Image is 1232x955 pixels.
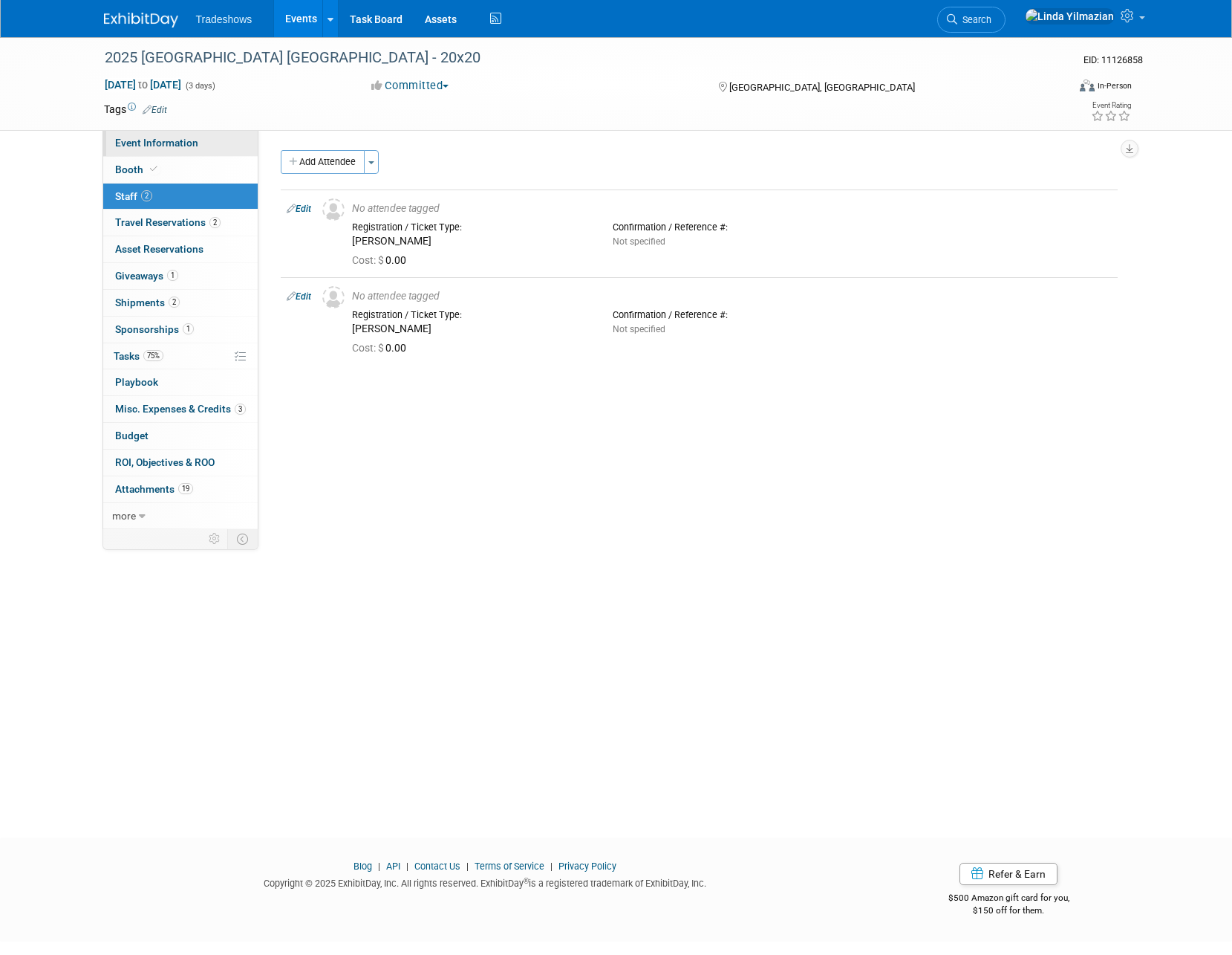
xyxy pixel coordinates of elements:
[613,309,851,321] div: Confirmation / Reference #:
[104,873,867,890] div: Copyright © 2025 ExhibitDay, Inc. All rights reserved. ExhibitDay is a registered trademark of Ex...
[322,198,345,221] img: Unassigned-User-Icon.png
[613,221,851,233] div: Confirmation / Reference #:
[184,81,215,91] span: (3 days)
[352,342,412,354] span: 0.00
[114,350,163,362] span: Tasks
[366,78,454,94] button: Committed
[889,904,1129,917] div: $150 off for them.
[352,254,412,266] span: 0.00
[352,309,590,321] div: Registration / Ticket Type:
[374,861,384,872] span: |
[143,350,163,361] span: 75%
[100,45,1045,71] div: 2025 [GEOGRAPHIC_DATA] [GEOGRAPHIC_DATA] - 20x20
[227,529,258,548] td: Toggle Event Tabs
[196,13,252,25] span: Tradeshows
[613,324,665,334] span: Not specified
[115,164,160,175] span: Booth
[115,403,246,415] span: Misc. Expenses & Credits
[103,423,258,449] a: Budget
[115,430,149,441] span: Budget
[547,861,556,872] span: |
[281,150,365,174] button: Add Attendee
[613,236,665,247] span: Not specified
[103,343,258,369] a: Tasks75%
[1091,102,1131,109] div: Event Rating
[352,290,1112,303] div: No attendee tagged
[115,270,178,282] span: Giveaways
[115,376,158,388] span: Playbook
[352,221,590,233] div: Registration / Ticket Type:
[957,14,991,25] span: Search
[980,77,1132,100] div: Event Format
[169,297,180,308] span: 2
[103,317,258,343] a: Sponsorships1
[352,235,590,248] div: [PERSON_NAME]
[202,529,228,548] td: Personalize Event Tab Strip
[352,323,590,336] div: [PERSON_NAME]
[115,483,193,495] span: Attachments
[1025,8,1115,25] img: Linda Yilmazian
[103,290,258,316] a: Shipments2
[402,861,412,872] span: |
[136,79,150,91] span: to
[103,503,258,529] a: more
[104,13,178,27] img: ExhibitDay
[287,204,311,214] a: Edit
[475,861,544,872] a: Terms of Service
[209,217,221,228] span: 2
[167,270,178,281] span: 1
[103,236,258,262] a: Asset Reservations
[103,184,258,210] a: Staff2
[352,342,385,354] span: Cost: $
[104,78,182,91] span: [DATE] [DATE]
[115,297,180,308] span: Shipments
[183,323,194,334] span: 1
[104,102,167,117] td: Tags
[115,323,194,335] span: Sponsorships
[143,105,167,115] a: Edit
[115,190,152,202] span: Staff
[352,202,1112,216] div: No attendee tagged
[386,861,400,872] a: API
[103,396,258,422] a: Misc. Expenses & Credits3
[1097,80,1132,91] div: In-Person
[322,286,345,308] img: Unassigned-User-Icon.png
[103,476,258,502] a: Attachments19
[235,404,246,415] span: 3
[150,165,157,173] i: Booth reservation complete
[115,137,198,149] span: Event Information
[178,483,193,494] span: 19
[729,82,915,93] span: [GEOGRAPHIC_DATA], [GEOGRAPHIC_DATA]
[141,190,152,201] span: 2
[103,157,258,183] a: Booth
[353,861,372,872] a: Blog
[1080,80,1095,91] img: Format-Inperson.png
[524,877,529,885] sup: ®
[937,7,1006,33] a: Search
[115,243,203,255] span: Asset Reservations
[112,510,136,522] span: more
[889,882,1129,916] div: $500 Amazon gift card for you,
[103,210,258,236] a: Travel Reservations2
[103,263,258,289] a: Giveaways1
[414,861,460,872] a: Contact Us
[103,369,258,395] a: Playbook
[463,861,472,872] span: |
[103,450,258,476] a: ROI, Objectives & ROO
[959,863,1057,885] a: Refer & Earn
[115,216,221,228] span: Travel Reservations
[287,291,311,302] a: Edit
[1083,54,1143,65] span: Event ID: 11126858
[558,861,616,872] a: Privacy Policy
[352,254,385,266] span: Cost: $
[115,456,215,468] span: ROI, Objectives & ROO
[103,130,258,156] a: Event Information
